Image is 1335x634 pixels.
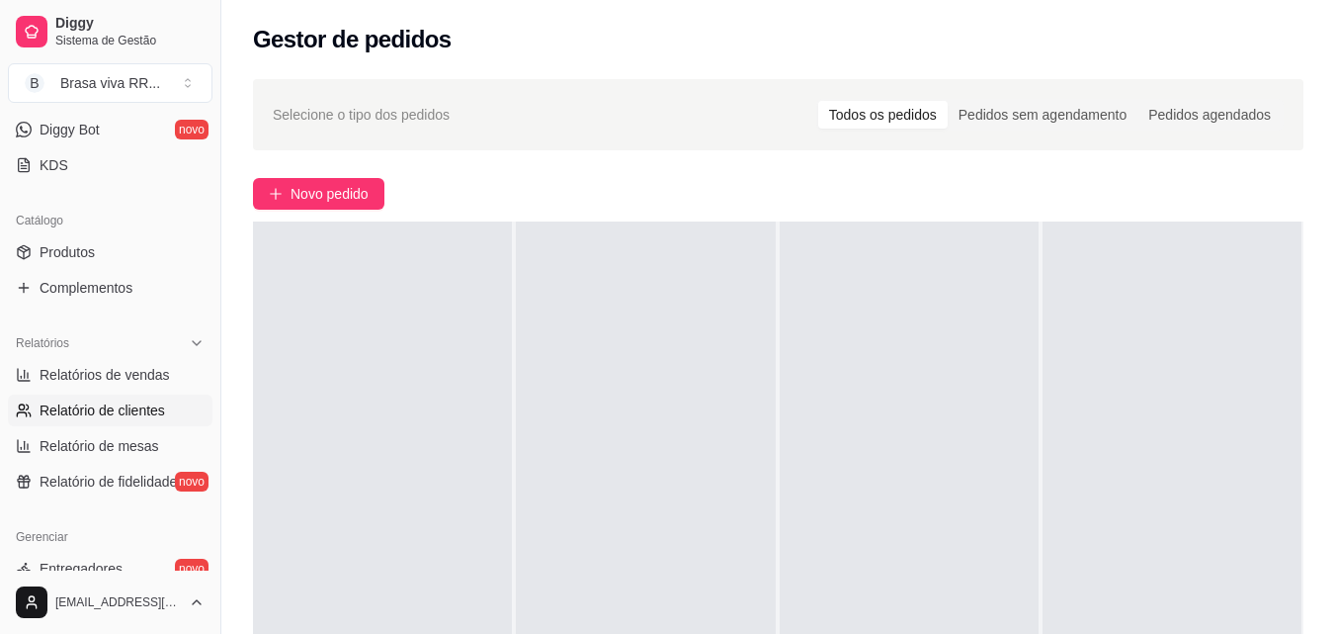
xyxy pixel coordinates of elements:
span: Relatório de mesas [40,436,159,456]
span: Entregadores [40,559,123,579]
span: Diggy [55,15,205,33]
span: plus [269,187,283,201]
a: Complementos [8,272,212,304]
a: DiggySistema de Gestão [8,8,212,55]
div: Pedidos agendados [1137,101,1282,129]
a: Relatório de fidelidadenovo [8,466,212,498]
div: Gerenciar [8,521,212,553]
span: Relatórios [16,335,69,351]
span: Diggy Bot [40,120,100,139]
button: Novo pedido [253,178,384,210]
span: Sistema de Gestão [55,33,205,48]
a: Relatório de clientes [8,395,212,426]
a: KDS [8,149,212,181]
span: Novo pedido [291,183,369,205]
a: Entregadoresnovo [8,553,212,585]
a: Diggy Botnovo [8,114,212,145]
div: Brasa viva RR ... [60,73,160,93]
span: Complementos [40,278,132,298]
a: Relatórios de vendas [8,359,212,391]
span: KDS [40,155,68,175]
button: [EMAIL_ADDRESS][DOMAIN_NAME] [8,579,212,626]
span: [EMAIL_ADDRESS][DOMAIN_NAME] [55,594,181,610]
span: Selecione o tipo dos pedidos [273,104,450,126]
span: Relatório de fidelidade [40,472,177,492]
span: Relatório de clientes [40,401,165,420]
span: Produtos [40,242,95,262]
h2: Gestor de pedidos [253,24,452,55]
div: Todos os pedidos [818,101,948,129]
div: Catálogo [8,205,212,236]
a: Relatório de mesas [8,430,212,462]
button: Select a team [8,63,212,103]
span: B [25,73,44,93]
span: Relatórios de vendas [40,365,170,385]
div: Pedidos sem agendamento [948,101,1137,129]
a: Produtos [8,236,212,268]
